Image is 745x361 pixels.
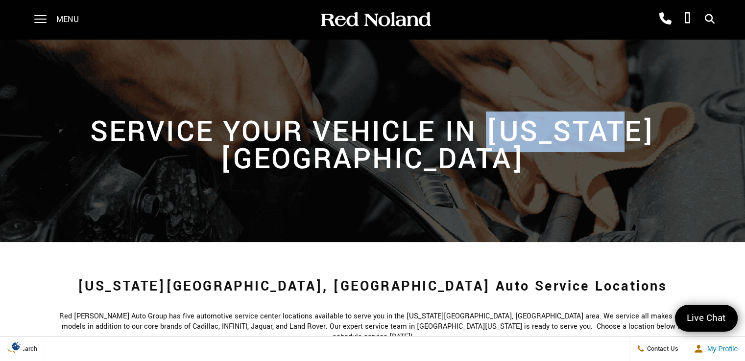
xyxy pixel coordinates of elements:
img: Opt-Out Icon [5,341,27,351]
h2: Service Your Vehicle in [US_STATE][GEOGRAPHIC_DATA] [45,109,700,173]
p: Red [PERSON_NAME] Auto Group has five automotive service center locations available to serve you ... [51,311,694,342]
span: Contact Us [645,344,678,353]
section: Click to Open Cookie Consent Modal [5,341,27,351]
a: Live Chat [675,305,738,332]
img: Red Noland Auto Group [319,11,432,28]
button: Open user profile menu [686,337,745,361]
span: My Profile [703,345,738,353]
h1: [US_STATE][GEOGRAPHIC_DATA], [GEOGRAPHIC_DATA] Auto Service Locations [51,267,694,306]
span: Live Chat [682,312,731,325]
